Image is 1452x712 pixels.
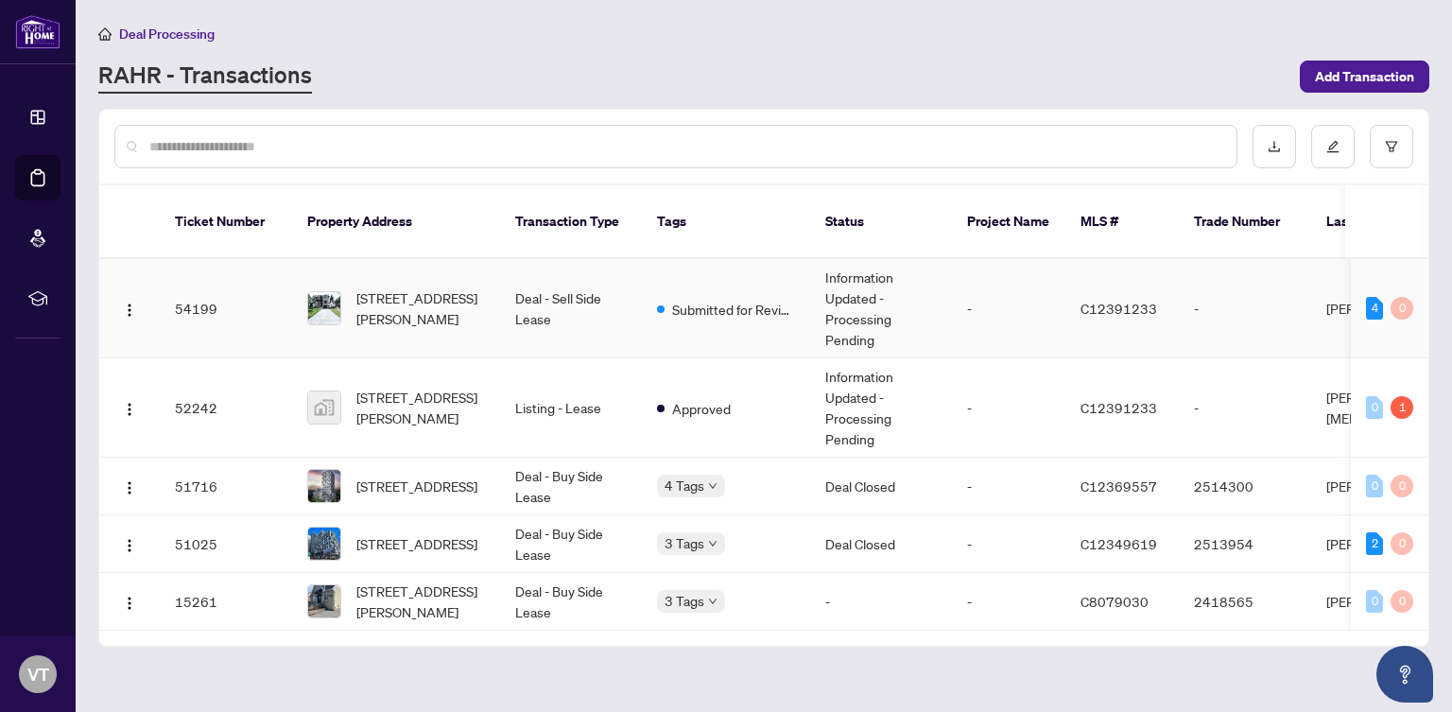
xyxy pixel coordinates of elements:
[119,26,215,43] span: Deal Processing
[356,476,477,496] span: [STREET_ADDRESS]
[500,259,642,358] td: Deal - Sell Side Lease
[708,539,717,548] span: down
[952,573,1065,631] td: -
[356,287,485,329] span: [STREET_ADDRESS][PERSON_NAME]
[122,402,137,417] img: Logo
[665,590,704,612] span: 3 Tags
[952,259,1065,358] td: -
[1391,396,1413,419] div: 1
[122,538,137,553] img: Logo
[708,481,717,491] span: down
[952,458,1065,515] td: -
[672,398,731,419] span: Approved
[500,185,642,259] th: Transaction Type
[1080,399,1157,416] span: C12391233
[114,471,145,501] button: Logo
[160,185,292,259] th: Ticket Number
[952,515,1065,573] td: -
[114,392,145,423] button: Logo
[1179,185,1311,259] th: Trade Number
[308,470,340,502] img: thumbnail-img
[308,292,340,324] img: thumbnail-img
[810,458,952,515] td: Deal Closed
[810,185,952,259] th: Status
[1080,300,1157,317] span: C12391233
[708,597,717,606] span: down
[1376,646,1433,703] button: Open asap
[1179,515,1311,573] td: 2513954
[1080,535,1157,552] span: C12349619
[1366,532,1383,555] div: 2
[356,387,485,428] span: [STREET_ADDRESS][PERSON_NAME]
[1179,458,1311,515] td: 2514300
[160,259,292,358] td: 54199
[114,529,145,559] button: Logo
[122,303,137,318] img: Logo
[308,528,340,560] img: thumbnail-img
[1370,125,1413,168] button: filter
[1179,358,1311,458] td: -
[1065,185,1179,259] th: MLS #
[98,60,312,94] a: RAHR - Transactions
[1268,140,1281,153] span: download
[1366,475,1383,497] div: 0
[356,581,485,622] span: [STREET_ADDRESS][PERSON_NAME]
[1080,478,1157,495] span: C12369557
[810,515,952,573] td: Deal Closed
[810,573,952,631] td: -
[160,515,292,573] td: 51025
[160,573,292,631] td: 15261
[1179,259,1311,358] td: -
[810,259,952,358] td: Information Updated - Processing Pending
[952,358,1065,458] td: -
[1366,297,1383,320] div: 4
[98,27,112,41] span: home
[642,185,810,259] th: Tags
[356,533,477,554] span: [STREET_ADDRESS]
[1366,396,1383,419] div: 0
[160,358,292,458] td: 52242
[810,358,952,458] td: Information Updated - Processing Pending
[665,532,704,554] span: 3 Tags
[1391,590,1413,613] div: 0
[1366,590,1383,613] div: 0
[672,299,795,320] span: Submitted for Review
[1080,593,1149,610] span: C8079030
[27,661,49,687] span: VT
[1311,125,1355,168] button: edit
[1391,297,1413,320] div: 0
[1326,140,1340,153] span: edit
[308,585,340,617] img: thumbnail-img
[1391,475,1413,497] div: 0
[500,358,642,458] td: Listing - Lease
[114,293,145,323] button: Logo
[1253,125,1296,168] button: download
[665,475,704,496] span: 4 Tags
[1179,573,1311,631] td: 2418565
[308,391,340,424] img: thumbnail-img
[1391,532,1413,555] div: 0
[500,515,642,573] td: Deal - Buy Side Lease
[1385,140,1398,153] span: filter
[122,480,137,495] img: Logo
[952,185,1065,259] th: Project Name
[1300,61,1429,93] button: Add Transaction
[15,14,60,49] img: logo
[500,458,642,515] td: Deal - Buy Side Lease
[292,185,500,259] th: Property Address
[160,458,292,515] td: 51716
[122,596,137,611] img: Logo
[500,573,642,631] td: Deal - Buy Side Lease
[1315,61,1414,92] span: Add Transaction
[114,586,145,616] button: Logo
